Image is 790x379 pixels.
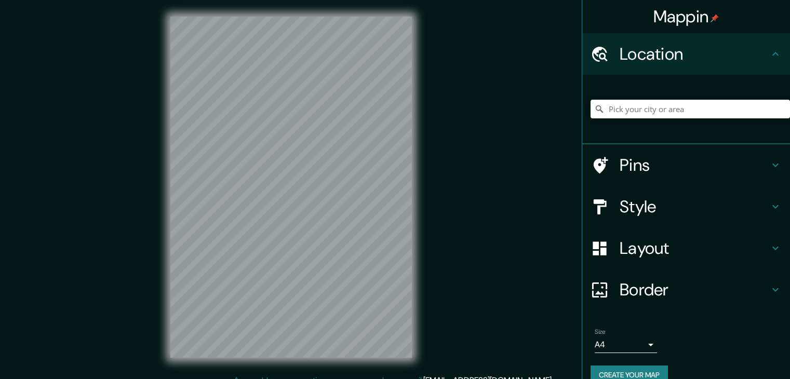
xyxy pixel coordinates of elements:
div: Location [582,33,790,75]
div: A4 [595,336,657,353]
div: Border [582,269,790,310]
h4: Border [620,279,769,300]
img: pin-icon.png [711,14,719,22]
iframe: Help widget launcher [698,339,779,368]
div: Pins [582,144,790,186]
h4: Pins [620,155,769,175]
div: Style [582,186,790,227]
h4: Mappin [653,6,719,27]
h4: Style [620,196,769,217]
label: Size [595,328,606,336]
h4: Layout [620,238,769,259]
h4: Location [620,44,769,64]
input: Pick your city or area [591,100,790,118]
div: Layout [582,227,790,269]
canvas: Map [170,17,412,358]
